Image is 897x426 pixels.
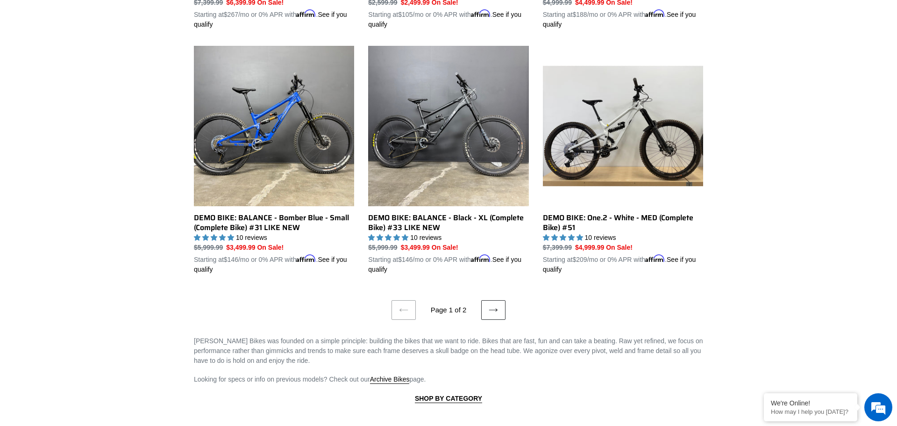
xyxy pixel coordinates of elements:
[194,336,703,366] p: [PERSON_NAME] Bikes was founded on a simple principle: building the bikes that we want to ride. B...
[370,375,410,384] a: Archive Bikes
[10,51,24,65] div: Navigation go back
[153,5,176,27] div: Minimize live chat window
[771,399,850,407] div: We're Online!
[63,52,171,65] div: Chat with us now
[54,118,129,212] span: We're online!
[415,395,482,403] a: SHOP BY CATEGORY
[30,47,53,70] img: d_696896380_company_1647369064580_696896380
[194,375,426,384] span: Looking for specs or info on previous models? Check out our page.
[5,255,178,288] textarea: Type your message and hit 'Enter'
[418,305,479,316] li: Page 1 of 2
[771,408,850,415] p: How may I help you today?
[415,395,482,402] strong: SHOP BY CATEGORY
